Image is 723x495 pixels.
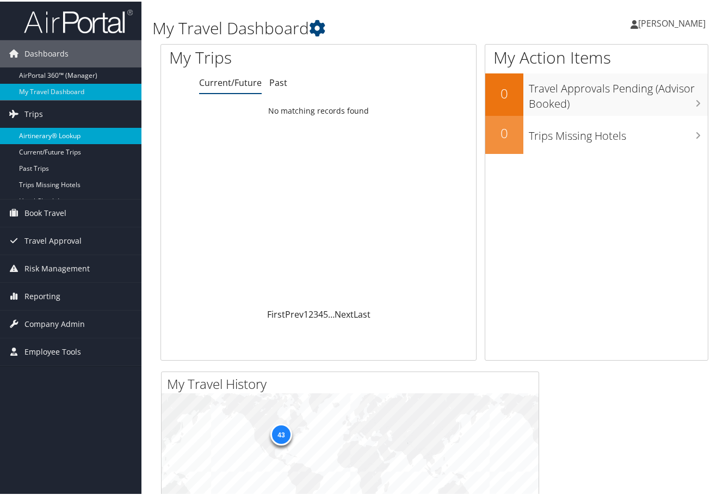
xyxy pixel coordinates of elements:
h1: My Trips [169,45,337,67]
a: Prev [285,307,304,319]
span: Company Admin [24,309,85,336]
img: airportal-logo.png [24,7,133,33]
span: Reporting [24,281,60,308]
a: Current/Future [199,75,262,87]
a: 0Trips Missing Hotels [485,114,708,152]
a: 0Travel Approvals Pending (Advisor Booked) [485,72,708,114]
a: 1 [304,307,308,319]
span: Dashboards [24,39,69,66]
span: Trips [24,99,43,126]
h3: Trips Missing Hotels [529,121,708,142]
a: [PERSON_NAME] [631,5,716,38]
span: Travel Approval [24,226,82,253]
h2: My Travel History [167,373,539,392]
span: Book Travel [24,198,66,225]
a: Next [335,307,354,319]
span: Employee Tools [24,337,81,364]
span: Risk Management [24,253,90,281]
a: 4 [318,307,323,319]
span: [PERSON_NAME] [638,16,706,28]
a: Past [269,75,287,87]
a: 2 [308,307,313,319]
h3: Travel Approvals Pending (Advisor Booked) [529,74,708,110]
h2: 0 [485,122,523,141]
td: No matching records found [161,100,476,119]
a: First [267,307,285,319]
h1: My Travel Dashboard [152,15,528,38]
span: … [328,307,335,319]
h2: 0 [485,83,523,101]
a: 5 [323,307,328,319]
a: Last [354,307,370,319]
div: 43 [270,422,292,444]
h1: My Action Items [485,45,708,67]
a: 3 [313,307,318,319]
